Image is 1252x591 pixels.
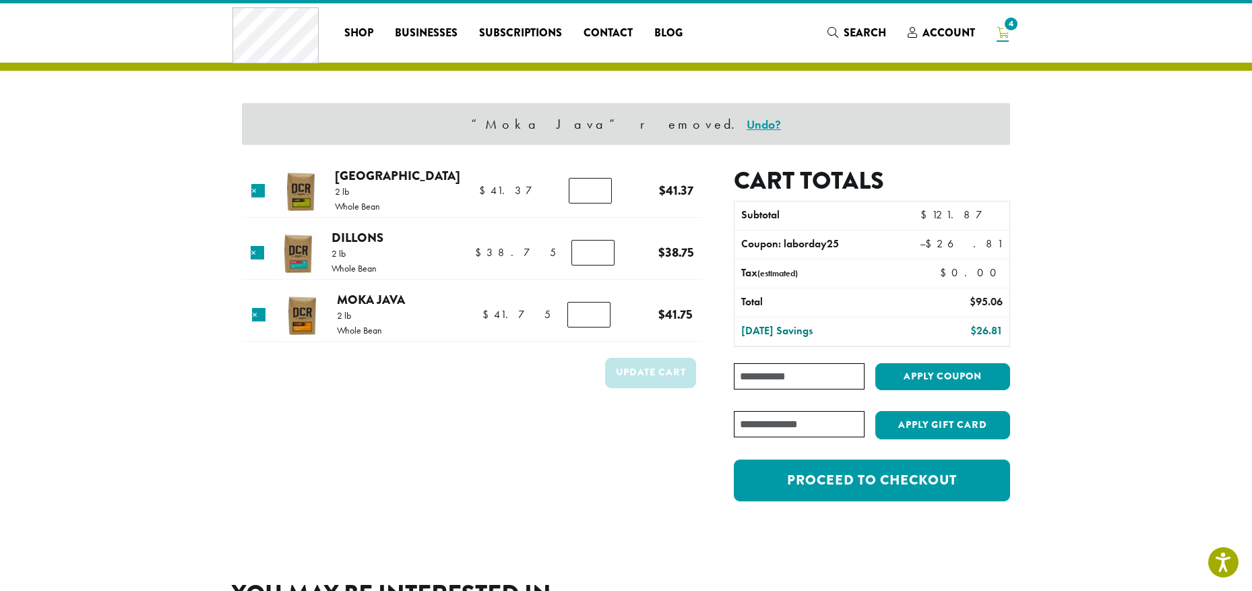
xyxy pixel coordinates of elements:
[337,325,382,335] p: Whole Bean
[734,317,900,346] th: [DATE] Savings
[276,232,319,276] img: Dillons
[920,208,932,222] span: $
[332,263,377,273] p: Whole Bean
[875,411,1010,439] button: Apply Gift Card
[475,245,487,259] span: $
[335,187,380,196] p: 2 lb
[332,249,377,258] p: 2 lb
[278,170,322,214] img: Sumatra
[925,237,1003,251] span: 26.81
[875,363,1010,391] button: Apply coupon
[337,290,405,309] a: Moka Java
[970,294,976,309] span: $
[970,294,1003,309] bdi: 95.06
[940,266,1003,280] bdi: 0.00
[337,311,382,320] p: 2 lb
[251,184,265,197] a: Remove this item
[900,230,1009,259] td: –
[569,178,612,204] input: Product quantity
[757,268,798,279] small: (estimated)
[922,25,975,40] span: Account
[734,460,1010,501] a: Proceed to checkout
[242,103,1010,145] div: “Moka Java” removed.
[659,181,666,199] span: $
[734,259,929,288] th: Tax
[658,243,694,261] bdi: 38.75
[734,288,900,317] th: Total
[479,183,491,197] span: $
[920,208,1003,222] bdi: 121.87
[734,230,900,259] th: Coupon: laborday25
[817,22,897,44] a: Search
[970,323,1003,338] bdi: 26.81
[251,246,264,259] a: Remove this item
[605,358,696,388] button: Update cart
[479,25,562,42] span: Subscriptions
[734,166,1010,195] h2: Cart totals
[252,308,265,321] a: Remove this item
[658,243,665,261] span: $
[395,25,458,42] span: Businesses
[584,25,633,42] span: Contact
[734,201,900,230] th: Subtotal
[567,302,611,328] input: Product quantity
[970,323,976,338] span: $
[844,25,886,40] span: Search
[482,307,494,321] span: $
[479,183,553,197] bdi: 41.37
[482,307,551,321] bdi: 41.75
[332,228,383,247] a: Dillons
[659,181,693,199] bdi: 41.37
[475,245,556,259] bdi: 38.75
[335,166,460,185] a: [GEOGRAPHIC_DATA]
[344,25,373,42] span: Shop
[334,22,384,44] a: Shop
[925,237,937,251] span: $
[335,201,380,211] p: Whole Bean
[658,305,665,323] span: $
[280,294,323,338] img: Moka Java
[654,25,683,42] span: Blog
[1002,15,1020,33] span: 4
[747,117,781,132] a: Undo?
[658,305,693,323] bdi: 41.75
[940,266,951,280] span: $
[571,240,615,266] input: Product quantity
